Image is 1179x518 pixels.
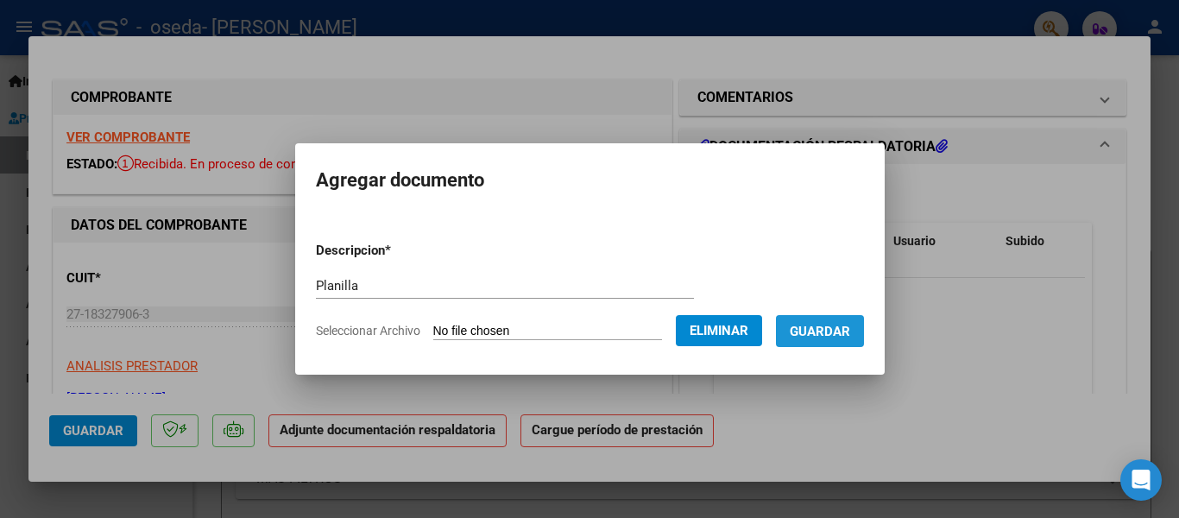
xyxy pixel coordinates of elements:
[690,323,748,338] span: Eliminar
[316,324,420,338] span: Seleccionar Archivo
[1120,459,1162,501] div: Open Intercom Messenger
[316,164,864,197] h2: Agregar documento
[776,315,864,347] button: Guardar
[790,324,850,339] span: Guardar
[676,315,762,346] button: Eliminar
[316,241,481,261] p: Descripcion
